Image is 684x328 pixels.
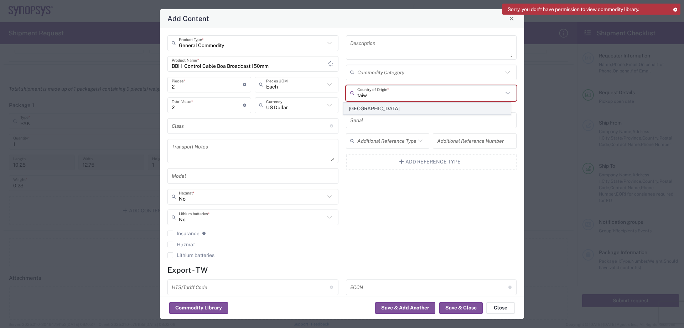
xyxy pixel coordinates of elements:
span: Sorry, you don't have permission to view commodity library. [508,6,639,12]
label: Insurance [167,231,199,236]
button: Save & Add Another [375,302,435,314]
label: Hazmat [167,242,195,247]
button: Close [486,302,515,314]
button: Commodity Library [169,302,228,314]
button: Save & Close [439,302,483,314]
div: This field is required [346,101,517,107]
span: [GEOGRAPHIC_DATA] [344,103,511,114]
h4: Export - TW [167,266,517,274]
label: Lithium batteries [167,252,214,258]
h4: Add Content [167,13,209,24]
button: Add Reference Type [346,154,517,170]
